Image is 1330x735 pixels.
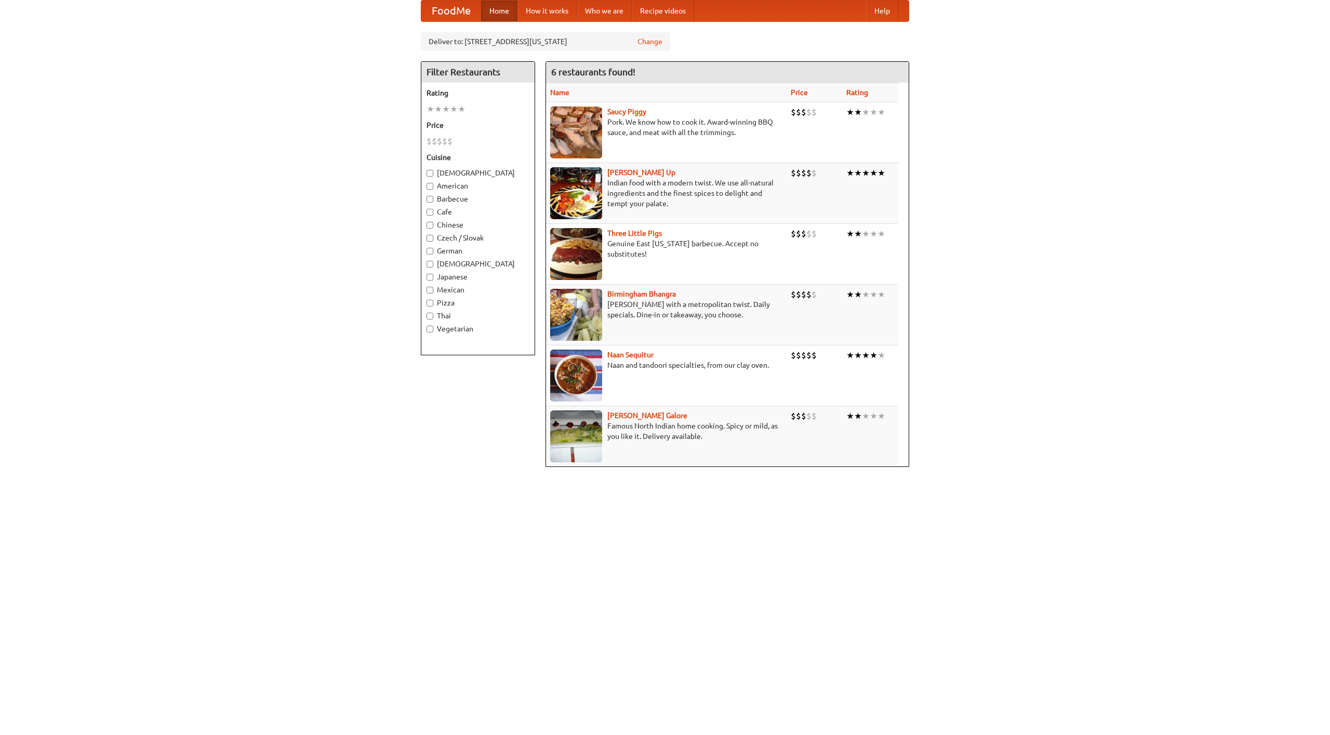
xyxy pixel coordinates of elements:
[854,410,862,422] li: ★
[791,228,796,239] li: $
[427,183,433,190] input: American
[801,106,806,118] li: $
[846,228,854,239] li: ★
[550,238,782,259] p: Genuine East [US_STATE] barbecue. Accept no substitutes!
[870,167,877,179] li: ★
[427,272,529,282] label: Japanese
[806,167,812,179] li: $
[791,106,796,118] li: $
[801,410,806,422] li: $
[550,410,602,462] img: currygalore.jpg
[427,220,529,230] label: Chinese
[877,350,885,361] li: ★
[607,229,662,237] a: Three Little Pigs
[427,285,529,295] label: Mexican
[437,136,442,147] li: $
[846,289,854,300] li: ★
[877,106,885,118] li: ★
[846,88,868,97] a: Rating
[870,106,877,118] li: ★
[846,106,854,118] li: ★
[550,117,782,138] p: Pork. We know how to cook it. Award-winning BBQ sauce, and meat with all the trimmings.
[442,136,447,147] li: $
[550,106,602,158] img: saucy.jpg
[812,350,817,361] li: $
[846,350,854,361] li: ★
[862,167,870,179] li: ★
[812,228,817,239] li: $
[812,167,817,179] li: $
[854,106,862,118] li: ★
[801,228,806,239] li: $
[862,289,870,300] li: ★
[550,228,602,280] img: littlepigs.jpg
[427,120,529,130] h5: Price
[607,290,676,298] b: Birmingham Bhangra
[427,136,432,147] li: $
[550,421,782,442] p: Famous North Indian home cooking. Spicy or mild, as you like it. Delivery available.
[550,178,782,209] p: Indian food with a modern twist. We use all-natural ingredients and the finest spices to delight ...
[877,228,885,239] li: ★
[877,167,885,179] li: ★
[427,207,529,217] label: Cafe
[432,136,437,147] li: $
[458,103,465,115] li: ★
[427,209,433,216] input: Cafe
[791,410,796,422] li: $
[791,289,796,300] li: $
[427,324,529,334] label: Vegetarian
[427,287,433,293] input: Mexican
[427,259,529,269] label: [DEMOGRAPHIC_DATA]
[870,410,877,422] li: ★
[806,350,812,361] li: $
[866,1,898,21] a: Help
[796,228,801,239] li: $
[427,103,434,115] li: ★
[427,298,529,308] label: Pizza
[434,103,442,115] li: ★
[427,261,433,268] input: [DEMOGRAPHIC_DATA]
[806,106,812,118] li: $
[812,289,817,300] li: $
[796,289,801,300] li: $
[427,326,433,332] input: Vegetarian
[796,106,801,118] li: $
[806,410,812,422] li: $
[421,32,670,51] div: Deliver to: [STREET_ADDRESS][US_STATE]
[450,103,458,115] li: ★
[607,168,675,177] a: [PERSON_NAME] Up
[877,289,885,300] li: ★
[551,67,635,77] ng-pluralize: 6 restaurants found!
[427,300,433,306] input: Pizza
[812,410,817,422] li: $
[481,1,517,21] a: Home
[796,350,801,361] li: $
[550,167,602,219] img: curryup.jpg
[877,410,885,422] li: ★
[801,350,806,361] li: $
[607,351,654,359] a: Naan Sequitur
[801,289,806,300] li: $
[796,410,801,422] li: $
[421,1,481,21] a: FoodMe
[607,411,687,420] b: [PERSON_NAME] Galore
[812,106,817,118] li: $
[427,311,529,321] label: Thai
[870,350,877,361] li: ★
[427,313,433,319] input: Thai
[806,228,812,239] li: $
[550,350,602,402] img: naansequitur.jpg
[427,181,529,191] label: American
[806,289,812,300] li: $
[796,167,801,179] li: $
[427,274,433,280] input: Japanese
[862,350,870,361] li: ★
[846,167,854,179] li: ★
[517,1,577,21] a: How it works
[607,108,646,116] a: Saucy Piggy
[854,167,862,179] li: ★
[427,88,529,98] h5: Rating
